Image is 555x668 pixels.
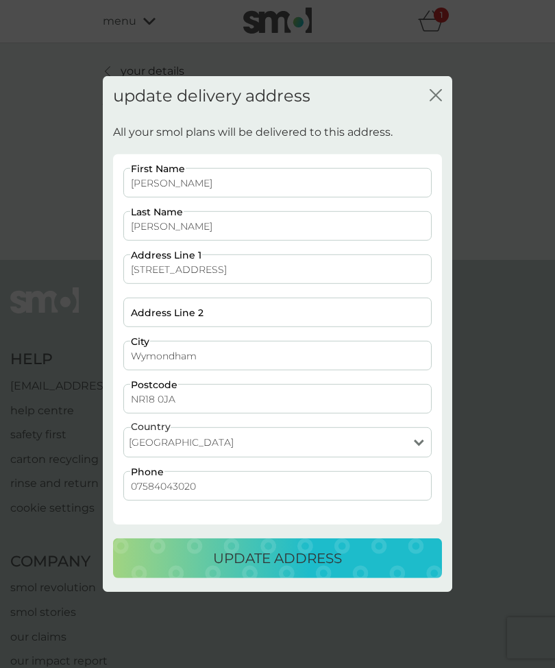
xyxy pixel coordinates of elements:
h2: update delivery address [113,86,310,106]
button: update address [113,538,442,578]
label: Country [131,421,171,431]
button: close [430,89,442,104]
p: All your smol plans will be delivered to this address. [113,123,393,141]
p: update address [213,547,342,569]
